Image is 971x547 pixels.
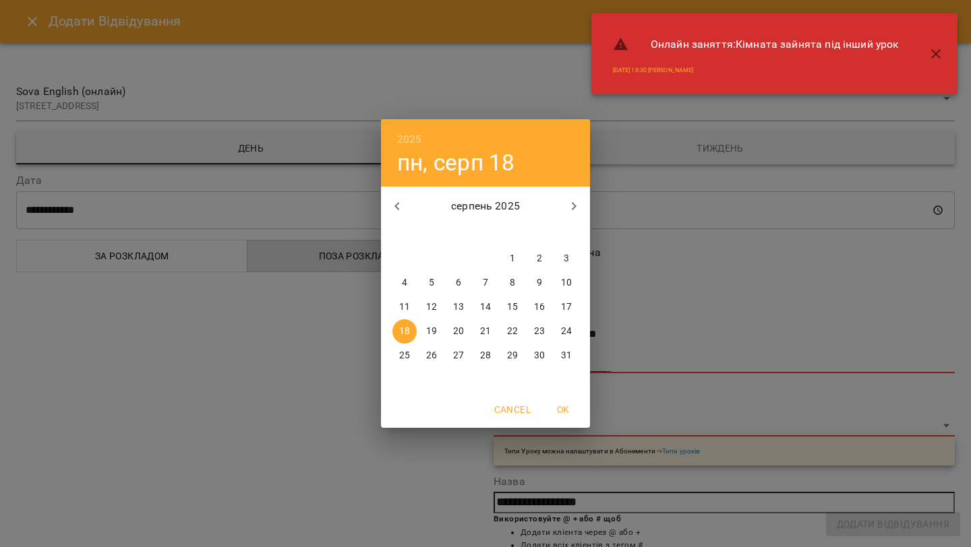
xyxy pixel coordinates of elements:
[554,344,579,368] button: 31
[473,295,498,319] button: 14
[500,344,525,368] button: 29
[500,247,525,271] button: 1
[510,252,515,265] p: 1
[507,325,518,338] p: 22
[554,319,579,344] button: 24
[399,349,410,362] p: 25
[500,271,525,295] button: 8
[392,344,417,368] button: 25
[453,349,464,362] p: 27
[419,271,444,295] button: 5
[399,300,410,314] p: 11
[480,349,491,362] p: 28
[426,300,437,314] p: 12
[613,66,693,75] a: [DATE] 18:30 [PERSON_NAME]
[446,271,471,295] button: 6
[510,276,515,290] p: 8
[419,319,444,344] button: 19
[489,397,536,422] button: Cancel
[392,226,417,240] span: пн
[537,276,542,290] p: 9
[392,295,417,319] button: 11
[473,319,498,344] button: 21
[473,226,498,240] span: чт
[651,36,899,53] span: Онлайн заняття : Кімната зайнята під інший урок
[527,295,552,319] button: 16
[456,276,461,290] p: 6
[500,226,525,240] span: пт
[527,247,552,271] button: 2
[534,325,545,338] p: 23
[419,344,444,368] button: 26
[402,276,407,290] p: 4
[500,295,525,319] button: 15
[554,226,579,240] span: нд
[527,319,552,344] button: 23
[537,252,542,265] p: 2
[473,344,498,368] button: 28
[527,344,552,368] button: 30
[554,295,579,319] button: 17
[507,349,518,362] p: 29
[426,325,437,338] p: 19
[453,300,464,314] p: 13
[473,271,498,295] button: 7
[480,325,491,338] p: 21
[392,271,417,295] button: 4
[483,276,488,290] p: 7
[446,226,471,240] span: ср
[554,271,579,295] button: 10
[527,226,552,240] span: сб
[419,295,444,319] button: 12
[446,344,471,368] button: 27
[397,130,422,149] button: 2025
[527,271,552,295] button: 9
[534,300,545,314] p: 16
[500,319,525,344] button: 22
[392,319,417,344] button: 18
[554,247,579,271] button: 3
[397,149,515,176] button: пн, серп 18
[426,349,437,362] p: 26
[453,325,464,338] p: 20
[446,295,471,319] button: 13
[413,198,558,214] p: серпень 2025
[480,300,491,314] p: 14
[561,325,572,338] p: 24
[419,226,444,240] span: вт
[446,319,471,344] button: 20
[547,401,579,418] span: OK
[561,276,572,290] p: 10
[534,349,545,362] p: 30
[561,349,572,362] p: 31
[494,401,531,418] span: Cancel
[541,397,585,422] button: OK
[561,300,572,314] p: 17
[429,276,434,290] p: 5
[564,252,569,265] p: 3
[399,325,410,338] p: 18
[507,300,518,314] p: 15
